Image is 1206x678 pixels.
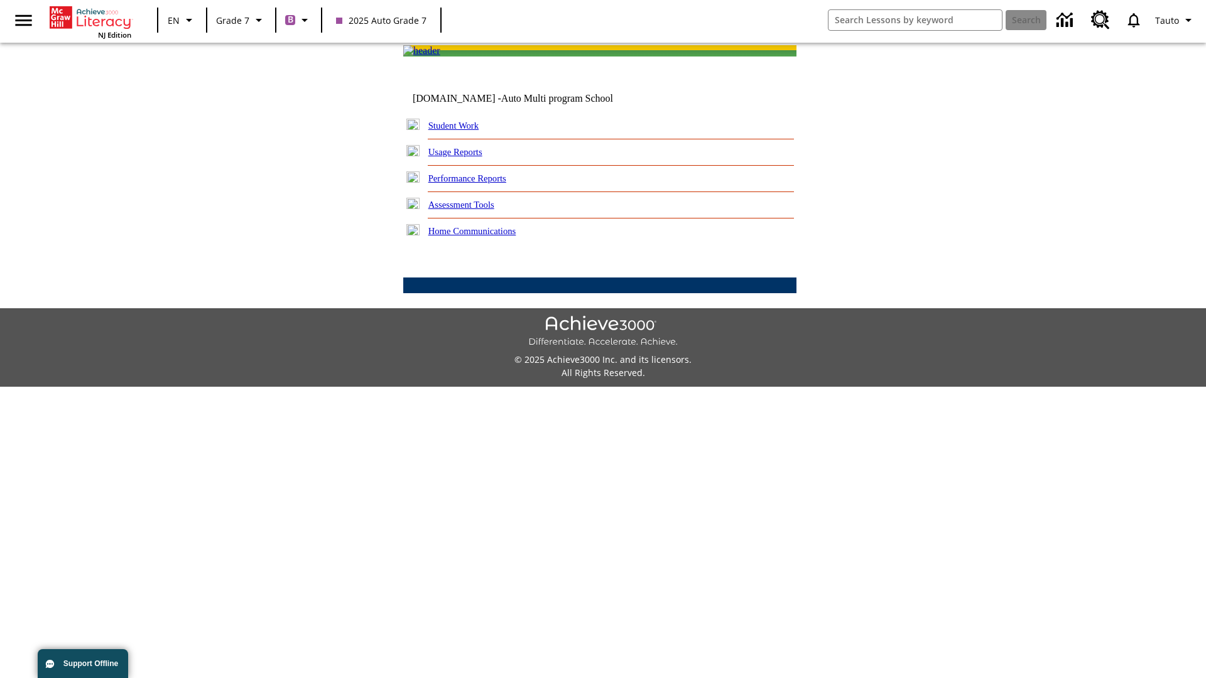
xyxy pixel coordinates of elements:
a: Resource Center, Will open in new tab [1084,3,1117,37]
span: EN [168,14,180,27]
a: Data Center [1049,3,1084,38]
img: plus.gif [406,198,420,209]
input: search field [828,10,1002,30]
img: plus.gif [406,224,420,235]
button: Grade: Grade 7, Select a grade [211,9,271,31]
img: plus.gif [406,145,420,156]
div: Home [50,4,131,40]
a: Notifications [1117,4,1150,36]
button: Boost Class color is purple. Change class color [280,9,317,31]
img: header [403,45,440,56]
nobr: Auto Multi program School [501,93,613,104]
a: Student Work [428,121,479,131]
button: Profile/Settings [1150,9,1201,31]
span: Tauto [1155,14,1179,27]
a: Home Communications [428,226,516,236]
span: Support Offline [63,659,118,668]
img: plus.gif [406,119,420,130]
img: Achieve3000 Differentiate Accelerate Achieve [528,316,678,348]
span: B [288,12,293,28]
span: NJ Edition [98,30,131,40]
span: 2025 Auto Grade 7 [336,14,426,27]
td: [DOMAIN_NAME] - [413,93,644,104]
img: plus.gif [406,171,420,183]
button: Language: EN, Select a language [162,9,202,31]
a: Performance Reports [428,173,506,183]
span: Grade 7 [216,14,249,27]
a: Usage Reports [428,147,482,157]
button: Support Offline [38,649,128,678]
a: Assessment Tools [428,200,494,210]
button: Open side menu [5,2,42,39]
